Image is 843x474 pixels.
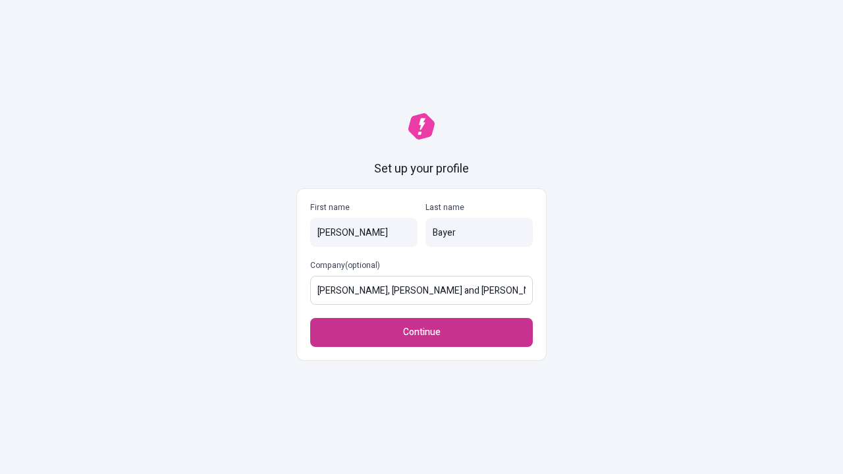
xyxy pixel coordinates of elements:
h1: Set up your profile [374,161,469,178]
input: Company(optional) [310,276,533,305]
input: First name [310,218,418,247]
span: (optional) [345,259,380,271]
p: Last name [425,202,533,213]
p: Company [310,260,533,271]
p: First name [310,202,418,213]
button: Continue [310,318,533,347]
span: Continue [403,325,441,340]
input: Last name [425,218,533,247]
